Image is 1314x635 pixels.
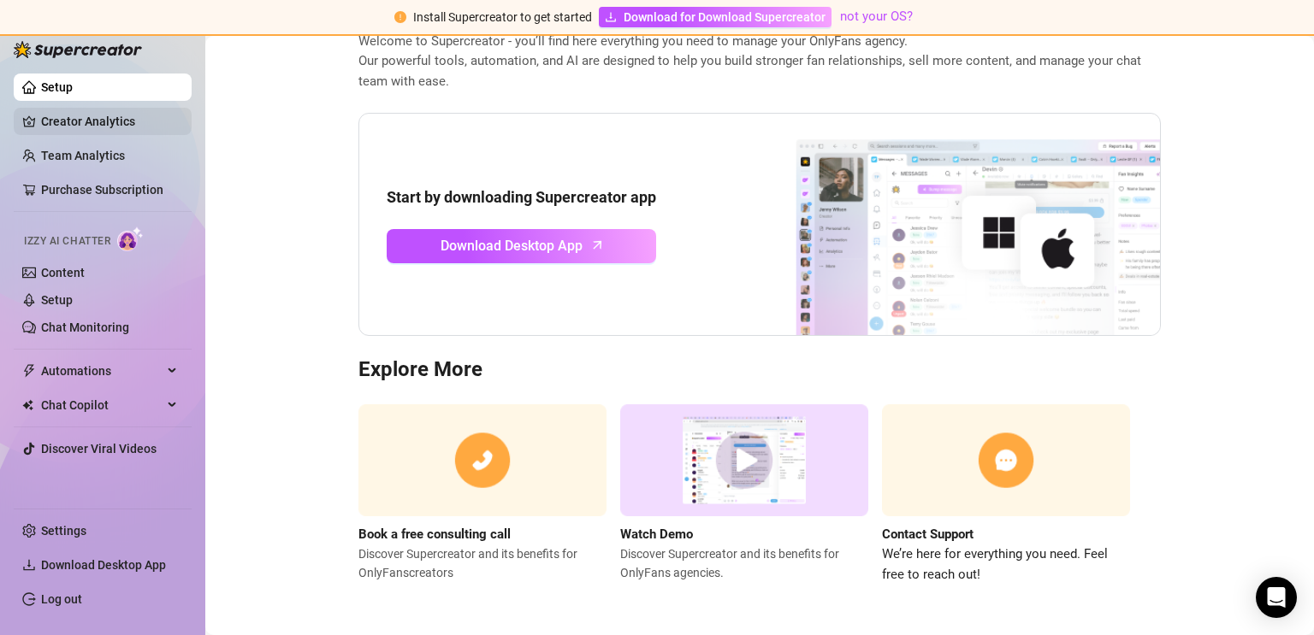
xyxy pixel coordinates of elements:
a: Download Desktop Apparrow-up [387,229,656,263]
span: download [22,558,36,572]
span: Download Desktop App [441,235,583,256]
h3: Explore More [358,356,1161,384]
span: thunderbolt [22,364,36,378]
span: Welcome to Supercreator - you’ll find here everything you need to manage your OnlyFans agency. Ou... [358,32,1161,92]
span: Download Desktop App [41,558,166,572]
span: Automations [41,357,163,385]
span: Discover Supercreator and its benefits for OnlyFans creators [358,544,607,582]
a: Book a free consulting callDiscover Supercreator and its benefits for OnlyFanscreators [358,404,607,585]
img: consulting call [358,404,607,516]
a: Watch DemoDiscover Supercreator and its benefits for OnlyFans agencies. [620,404,868,585]
a: Log out [41,592,82,606]
span: Discover Supercreator and its benefits for OnlyFans agencies. [620,544,868,582]
span: Izzy AI Chatter [24,233,110,250]
img: logo-BBDzfeDw.svg [14,41,142,58]
strong: Watch Demo [620,526,693,542]
img: download app [732,114,1160,336]
strong: Start by downloading Supercreator app [387,188,656,206]
img: contact support [882,404,1130,516]
a: not your OS? [840,9,913,24]
a: Setup [41,293,73,307]
span: download [605,11,617,23]
a: Download for Download Supercreator [599,7,832,27]
a: Team Analytics [41,149,125,162]
div: Open Intercom Messenger [1256,577,1297,618]
a: Creator Analytics [41,108,178,135]
a: Setup [41,80,73,94]
span: We’re here for everything you need. Feel free to reach out! [882,544,1130,585]
strong: Contact Support [882,526,974,542]
a: Discover Viral Videos [41,442,157,456]
a: Content [41,266,85,279]
span: Install Supercreator to get started [413,10,592,24]
span: arrow-up [588,235,607,255]
span: Chat Copilot [41,391,163,419]
img: Chat Copilot [22,399,33,411]
span: exclamation-circle [394,11,406,23]
img: AI Chatter [117,226,144,251]
span: Download for Download Supercreator [624,8,826,26]
strong: Book a free consulting call [358,526,511,542]
a: Settings [41,524,86,538]
img: supercreator demo [620,404,868,516]
a: Chat Monitoring [41,320,129,334]
a: Purchase Subscription [41,183,163,197]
